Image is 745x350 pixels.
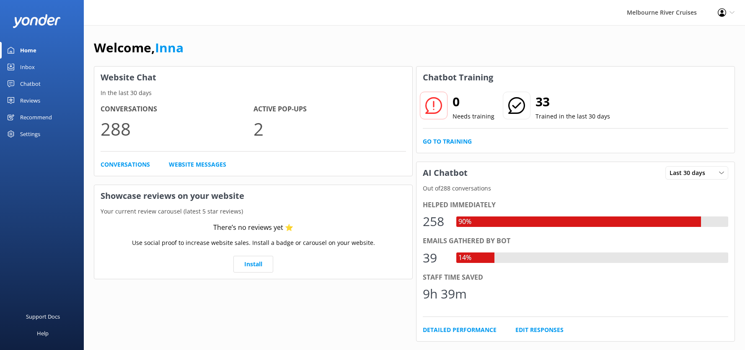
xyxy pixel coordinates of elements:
a: Edit Responses [515,325,564,335]
img: yonder-white-logo.png [13,14,61,28]
p: 2 [254,115,406,143]
h2: 0 [453,92,494,112]
div: Recommend [20,109,52,126]
h3: Website Chat [94,67,412,88]
a: Website Messages [169,160,226,169]
h3: AI Chatbot [416,162,474,184]
p: Use social proof to increase website sales. Install a badge or carousel on your website. [132,238,375,247]
h4: Conversations [101,104,254,115]
p: 288 [101,115,254,143]
div: 14% [456,252,473,263]
div: Helped immediately [423,200,728,211]
p: Your current review carousel (latest 5 star reviews) [94,207,412,216]
p: Trained in the last 30 days [535,112,610,121]
a: Detailed Performance [423,325,497,335]
a: Go to Training [423,137,472,146]
span: Last 30 days [670,168,710,178]
div: Settings [20,126,40,142]
h2: 33 [535,92,610,112]
div: Staff time saved [423,272,728,283]
div: There’s no reviews yet ⭐ [213,222,293,233]
h3: Showcase reviews on your website [94,185,412,207]
p: Needs training [453,112,494,121]
div: 258 [423,211,448,232]
div: 9h 39m [423,284,467,304]
h4: Active Pop-ups [254,104,406,115]
div: Help [37,325,49,342]
a: Conversations [101,160,150,169]
div: 90% [456,216,473,227]
h1: Welcome, [94,38,184,58]
p: In the last 30 days [94,88,412,98]
a: Inna [155,39,184,56]
div: 39 [423,248,448,268]
div: Reviews [20,92,40,109]
div: Inbox [20,59,35,75]
div: Emails gathered by bot [423,236,728,247]
div: Support Docs [26,308,60,325]
h3: Chatbot Training [416,67,499,88]
a: Install [233,256,273,273]
p: Out of 288 conversations [416,184,735,193]
div: Chatbot [20,75,41,92]
div: Home [20,42,36,59]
